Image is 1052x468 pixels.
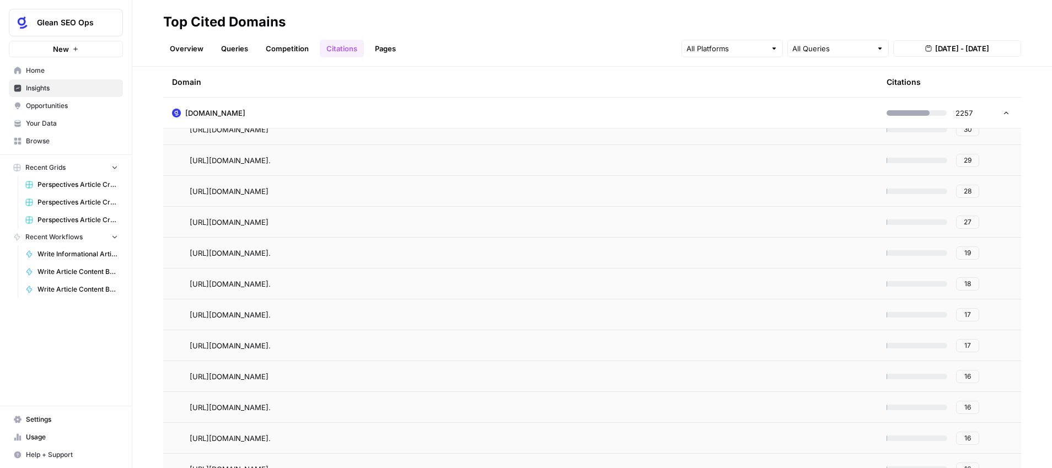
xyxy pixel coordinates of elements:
button: 16 [956,401,979,414]
span: [URL][DOMAIN_NAME] [190,371,269,382]
button: Recent Workflows [9,229,123,245]
span: Write Informational Article Body (Agents) [37,249,118,259]
button: 28 [956,185,979,198]
span: Your Data [26,119,118,128]
a: Settings [9,411,123,428]
a: Perspectives Article Creation (Search) [20,211,123,229]
a: Browse [9,132,123,150]
span: Perspectives Article Creation (Search) [37,215,118,225]
img: opdhyqjq9e9v6genfq59ut7sdua2 [172,109,181,117]
span: [URL][DOMAIN_NAME] [190,124,269,135]
span: 19 [964,248,971,258]
span: [URL][DOMAIN_NAME]. [190,278,271,289]
button: Help + Support [9,446,123,464]
div: Top Cited Domains [163,13,286,31]
a: Competition [259,40,315,57]
button: Workspace: Glean SEO Ops [9,9,123,36]
a: Perspectives Article Creation [20,176,123,193]
span: [URL][DOMAIN_NAME]. [190,340,271,351]
span: New [53,44,69,55]
div: Domain [172,67,869,97]
span: Perspectives Article Creation (Agents) [37,197,118,207]
span: [DATE] - [DATE] [935,43,989,54]
span: 16 [964,402,971,412]
a: Overview [163,40,210,57]
a: Pages [368,40,402,57]
span: 17 [964,341,971,351]
input: All Queries [792,43,872,54]
a: Usage [9,428,123,446]
button: 29 [956,154,979,167]
span: Opportunities [26,101,118,111]
a: Write Article Content Brief (Agents) [20,263,123,281]
button: 27 [956,216,979,229]
button: [DATE] - [DATE] [893,40,1021,57]
button: 19 [956,246,979,260]
span: Recent Workflows [25,232,83,242]
span: Perspectives Article Creation [37,180,118,190]
a: Write Informational Article Body (Agents) [20,245,123,263]
span: 16 [964,372,971,381]
span: [DOMAIN_NAME] [185,107,245,119]
span: Recent Grids [25,163,66,173]
button: 17 [956,339,979,352]
button: 18 [956,277,979,291]
img: Glean SEO Ops Logo [13,13,33,33]
span: 16 [964,433,971,443]
a: Citations [320,40,364,57]
span: Settings [26,415,118,424]
input: All Platforms [686,43,766,54]
a: Write Article Content Brief (Search) [20,281,123,298]
span: Usage [26,432,118,442]
span: 18 [964,279,971,289]
button: New [9,41,123,57]
a: Home [9,62,123,79]
button: 16 [956,370,979,383]
span: 30 [964,125,972,135]
span: [URL][DOMAIN_NAME]. [190,402,271,413]
button: 30 [956,123,979,136]
span: Home [26,66,118,76]
span: 17 [964,310,971,320]
span: Glean SEO Ops [37,17,104,28]
button: 17 [956,308,979,321]
span: 28 [964,186,972,196]
button: 16 [956,432,979,445]
a: Your Data [9,115,123,132]
div: Citations [887,67,921,97]
a: Opportunities [9,97,123,115]
span: [URL][DOMAIN_NAME]. [190,433,271,444]
span: [URL][DOMAIN_NAME] [190,217,269,228]
a: Queries [214,40,255,57]
span: Write Article Content Brief (Search) [37,284,118,294]
a: Perspectives Article Creation (Agents) [20,193,123,211]
span: Insights [26,83,118,93]
span: 29 [964,155,972,165]
span: Browse [26,136,118,146]
a: Insights [9,79,123,97]
span: Help + Support [26,450,118,460]
span: [URL][DOMAIN_NAME]. [190,155,271,166]
span: 2257 [956,107,973,119]
span: [URL][DOMAIN_NAME] [190,186,269,197]
span: [URL][DOMAIN_NAME]. [190,248,271,259]
span: Write Article Content Brief (Agents) [37,267,118,277]
span: 27 [964,217,972,227]
button: Recent Grids [9,159,123,176]
span: [URL][DOMAIN_NAME]. [190,309,271,320]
